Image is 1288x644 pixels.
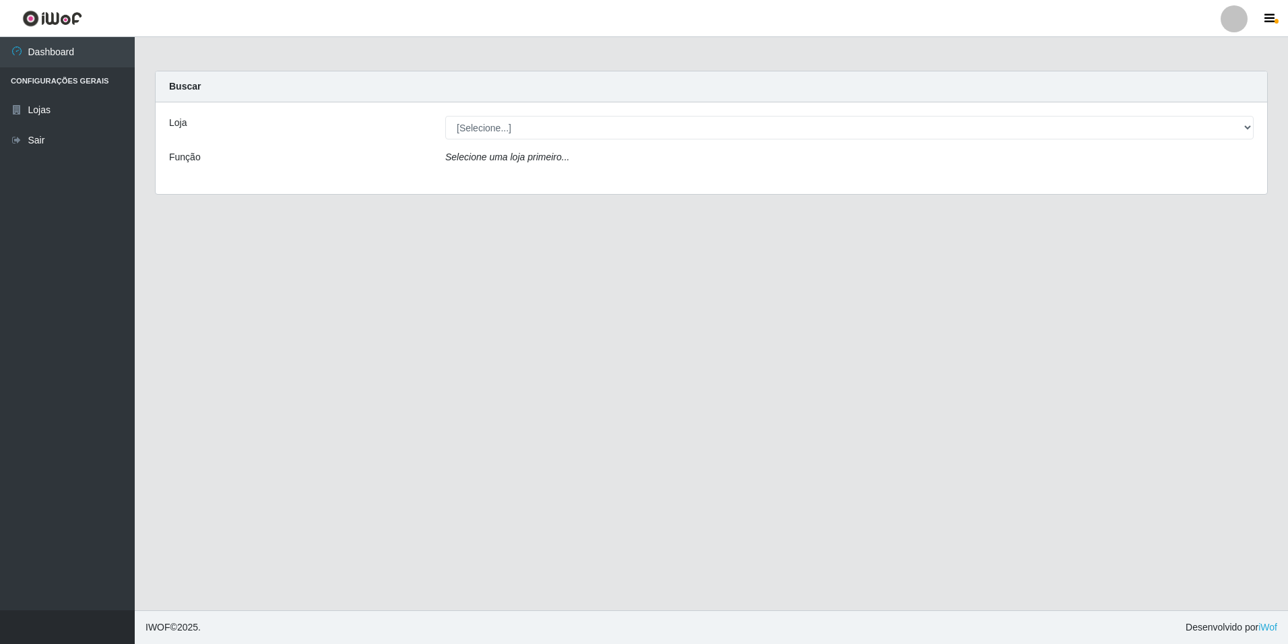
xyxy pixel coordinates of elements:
label: Função [169,150,201,164]
span: © 2025 . [146,620,201,635]
span: IWOF [146,622,170,633]
strong: Buscar [169,81,201,92]
span: Desenvolvido por [1186,620,1277,635]
i: Selecione uma loja primeiro... [445,152,569,162]
img: CoreUI Logo [22,10,82,27]
label: Loja [169,116,187,130]
a: iWof [1258,622,1277,633]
